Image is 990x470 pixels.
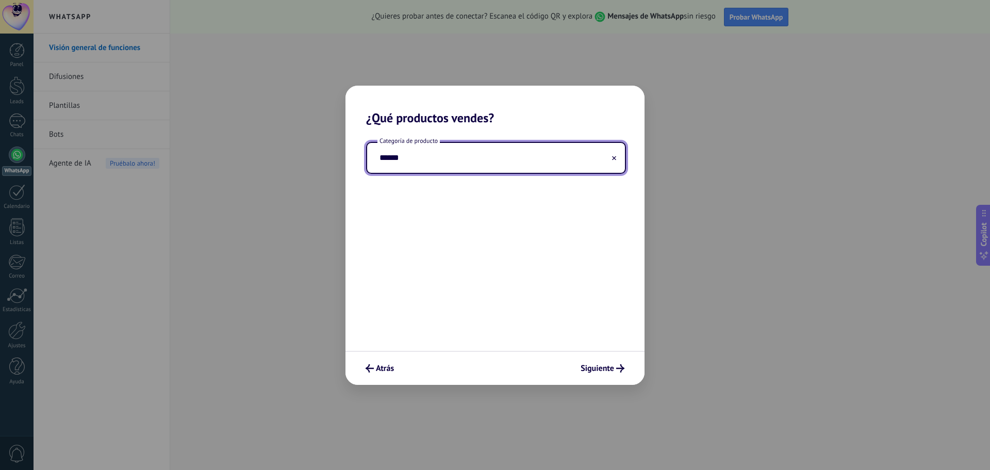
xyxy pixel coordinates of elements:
[377,137,440,145] span: Categoría de producto
[581,365,614,372] span: Siguiente
[576,360,629,377] button: Siguiente
[361,360,399,377] button: Atrás
[345,86,645,125] h2: ¿Qué productos vendes?
[376,365,394,372] span: Atrás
